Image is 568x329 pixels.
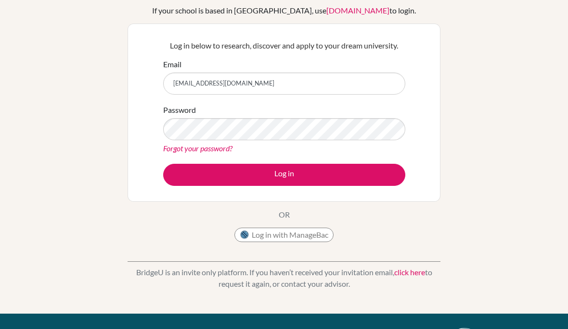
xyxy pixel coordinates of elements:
[326,6,389,15] a: [DOMAIN_NAME]
[163,59,181,70] label: Email
[394,268,425,277] a: click here
[163,40,405,51] p: Log in below to research, discover and apply to your dream university.
[279,209,290,220] p: OR
[152,5,416,16] div: If your school is based in [GEOGRAPHIC_DATA], use to login.
[128,267,440,290] p: BridgeU is an invite only platform. If you haven’t received your invitation email, to request it ...
[163,164,405,186] button: Log in
[234,228,334,242] button: Log in with ManageBac
[163,144,232,153] a: Forgot your password?
[163,104,196,116] label: Password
